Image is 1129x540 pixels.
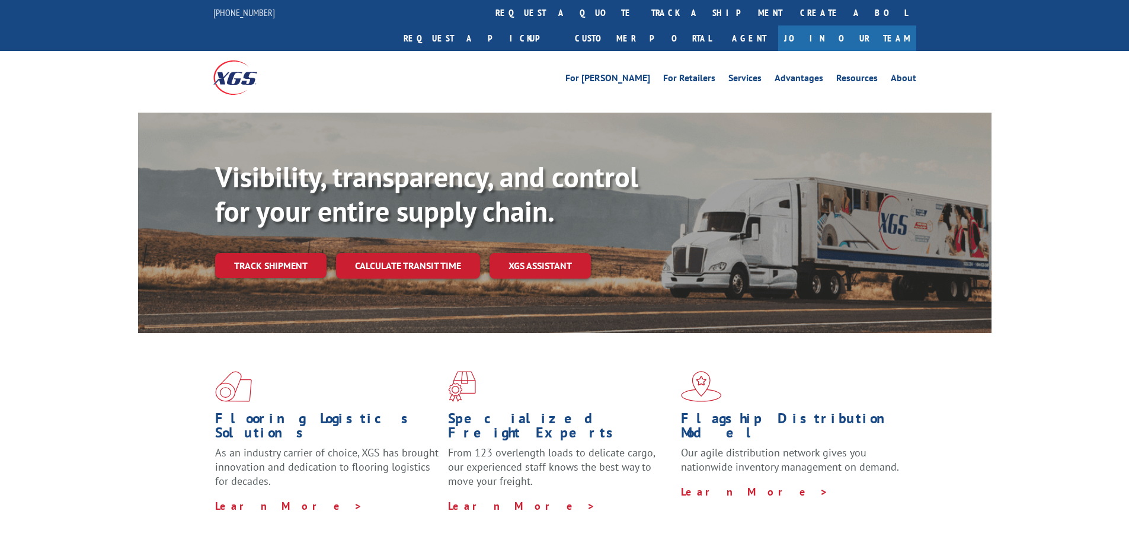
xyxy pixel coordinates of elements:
a: About [891,74,916,87]
img: xgs-icon-focused-on-flooring-red [448,371,476,402]
span: As an industry carrier of choice, XGS has brought innovation and dedication to flooring logistics... [215,446,439,488]
img: xgs-icon-total-supply-chain-intelligence-red [215,371,252,402]
p: From 123 overlength loads to delicate cargo, our experienced staff knows the best way to move you... [448,446,672,499]
a: Learn More > [215,499,363,513]
a: Customer Portal [566,25,720,51]
a: [PHONE_NUMBER] [213,7,275,18]
a: Calculate transit time [336,253,480,279]
img: xgs-icon-flagship-distribution-model-red [681,371,722,402]
a: Track shipment [215,253,327,278]
a: Services [728,74,762,87]
a: Advantages [775,74,823,87]
a: Join Our Team [778,25,916,51]
a: Request a pickup [395,25,566,51]
b: Visibility, transparency, and control for your entire supply chain. [215,158,638,229]
a: Resources [836,74,878,87]
a: For [PERSON_NAME] [565,74,650,87]
h1: Flagship Distribution Model [681,411,905,446]
a: Learn More > [681,485,829,499]
span: Our agile distribution network gives you nationwide inventory management on demand. [681,446,899,474]
h1: Specialized Freight Experts [448,411,672,446]
h1: Flooring Logistics Solutions [215,411,439,446]
a: Agent [720,25,778,51]
a: XGS ASSISTANT [490,253,591,279]
a: Learn More > [448,499,596,513]
a: For Retailers [663,74,715,87]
